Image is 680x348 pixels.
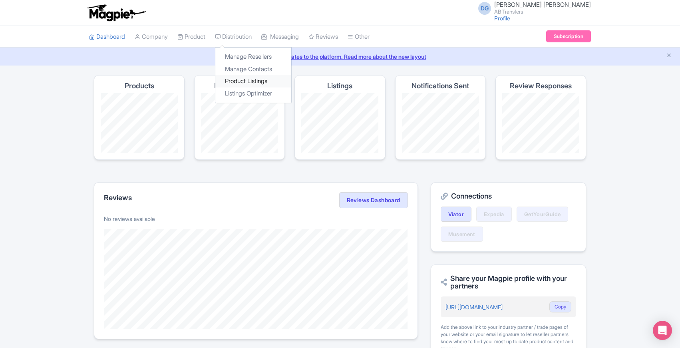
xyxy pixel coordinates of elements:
[441,192,576,200] h2: Connections
[494,9,591,14] small: AB Transfers
[339,192,408,208] a: Reviews Dashboard
[510,82,572,90] h4: Review Responses
[546,30,591,42] a: Subscription
[5,52,675,61] a: We made some updates to the platform. Read more about the new layout
[478,2,491,15] span: DG
[125,82,154,90] h4: Products
[135,26,168,48] a: Company
[666,52,672,61] button: Close announcement
[308,26,338,48] a: Reviews
[441,274,576,290] h2: Share your Magpie profile with your partners
[214,82,265,90] h4: Product Scores
[215,51,291,63] a: Manage Resellers
[441,207,471,222] a: Viator
[348,26,370,48] a: Other
[261,26,299,48] a: Messaging
[104,194,132,202] h2: Reviews
[473,2,591,14] a: DG [PERSON_NAME] [PERSON_NAME] AB Transfers
[441,227,483,242] a: Musement
[412,82,469,90] h4: Notifications Sent
[494,1,591,8] span: [PERSON_NAME] [PERSON_NAME]
[215,75,291,87] a: Product Listings
[215,26,252,48] a: Distribution
[85,4,147,22] img: logo-ab69f6fb50320c5b225c76a69d11143b.png
[476,207,512,222] a: Expedia
[215,87,291,100] a: Listings Optimizer
[215,63,291,76] a: Manage Contacts
[445,304,503,310] a: [URL][DOMAIN_NAME]
[104,215,408,223] p: No reviews available
[89,26,125,48] a: Dashboard
[549,301,571,312] button: Copy
[327,82,352,90] h4: Listings
[177,26,205,48] a: Product
[517,207,569,222] a: GetYourGuide
[653,321,672,340] div: Open Intercom Messenger
[494,15,510,22] a: Profile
